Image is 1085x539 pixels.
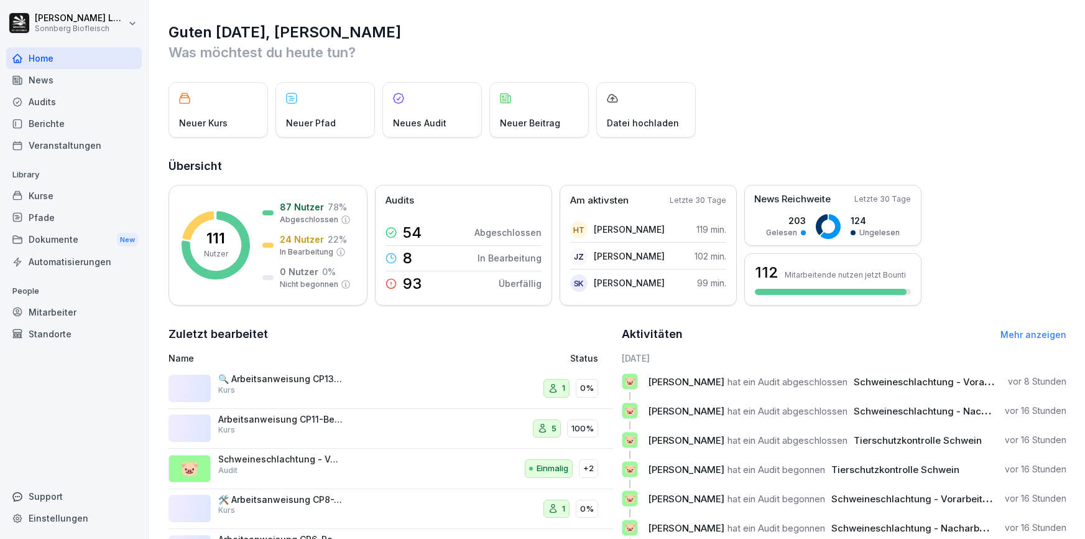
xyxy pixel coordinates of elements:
p: 🐷 [624,461,636,478]
h3: 112 [755,262,778,283]
p: 119 min. [696,223,726,236]
span: Tierschutzkontrolle Schwein [831,464,959,476]
a: Einstellungen [6,507,142,529]
p: Kurs [218,505,235,516]
p: Sonnberg Biofleisch [35,24,126,33]
span: hat ein Audit abgeschlossen [727,376,847,388]
p: People [6,281,142,301]
p: 1 [562,503,565,515]
a: Veranstaltungen [6,134,142,156]
a: 🔍 Arbeitsanweisung CP13-DichtheitsprüfungKurs10% [169,368,613,409]
p: 🔍 Arbeitsanweisung CP13-Dichtheitsprüfung [218,373,343,385]
a: Automatisierungen [6,251,142,273]
p: News Reichweite [754,192,831,207]
p: [PERSON_NAME] [594,276,665,289]
p: 0 Nutzer [280,265,318,278]
p: Am aktivsten [570,194,629,208]
p: vor 16 Stunden [1005,492,1066,505]
div: Berichte [6,113,142,134]
a: Pfade [6,207,142,228]
span: hat ein Audit abgeschlossen [727,434,847,446]
p: 124 [851,214,900,227]
h1: Guten [DATE], [PERSON_NAME] [169,22,1066,42]
span: [PERSON_NAME] [648,522,724,534]
p: Neues Audit [393,116,446,129]
p: [PERSON_NAME] [594,223,665,236]
p: Schweineschlachtung - Vorarbeiten [218,454,343,465]
p: Ungelesen [859,227,900,238]
span: [PERSON_NAME] [648,434,724,446]
p: Status [570,352,598,365]
p: Name [169,352,445,365]
p: Nicht begonnen [280,279,338,290]
a: Standorte [6,323,142,345]
a: 🐷Schweineschlachtung - VorarbeitenAuditEinmalig+2 [169,449,613,489]
p: Letzte 30 Tage [854,194,911,205]
span: [PERSON_NAME] [648,376,724,388]
p: 22 % [328,233,347,246]
p: Arbeitsanweisung CP11-Begasen Faschiertes [218,414,343,425]
span: hat ein Audit abgeschlossen [727,405,847,417]
span: hat ein Audit begonnen [727,522,825,534]
p: +2 [583,462,594,475]
h2: Aktivitäten [622,326,683,343]
p: 0% [580,503,594,515]
p: vor 16 Stunden [1005,463,1066,476]
p: Library [6,165,142,185]
p: 203 [766,214,806,227]
p: 🐷 [624,373,636,390]
p: 🐷 [624,490,636,507]
p: 🐷 [180,457,199,480]
a: 🛠️ Arbeitsanweisung CP8-VakuumierenKurs10% [169,489,613,530]
a: Mehr anzeigen [1000,329,1066,340]
p: 0% [580,382,594,395]
p: Audit [218,465,238,476]
p: vor 16 Stunden [1005,522,1066,534]
p: Einmalig [537,462,568,475]
span: Schweineschlachtung - Vorarbeiten [831,493,994,505]
p: Neuer Pfad [286,116,336,129]
p: 1 [562,382,565,395]
p: Neuer Beitrag [500,116,560,129]
a: Audits [6,91,142,113]
p: [PERSON_NAME] Lumetsberger [35,13,126,24]
span: Schweineschlachtung - Vorarbeiten [854,376,1016,388]
div: New [117,233,138,247]
p: Abgeschlossen [474,226,542,239]
h6: [DATE] [622,352,1066,365]
p: 93 [403,276,422,291]
span: hat ein Audit begonnen [727,493,825,505]
p: In Bearbeitung [478,251,542,265]
a: Home [6,47,142,69]
p: 0 % [322,265,336,278]
div: SK [570,274,588,292]
p: [PERSON_NAME] [594,250,665,263]
p: 54 [403,225,422,240]
a: News [6,69,142,91]
p: 111 [206,231,225,246]
span: hat ein Audit begonnen [727,464,825,476]
p: Nutzer [204,248,228,260]
p: 99 min. [697,276,726,289]
h2: Zuletzt bearbeitet [169,326,613,343]
div: Dokumente [6,228,142,251]
span: [PERSON_NAME] [648,405,724,417]
a: Arbeitsanweisung CP11-Begasen FaschiertesKurs5100% [169,409,613,449]
p: 8 [403,251,412,266]
p: 🐷 [624,519,636,537]
p: 100% [571,423,594,435]
p: 102 min. [695,250,726,263]
p: Audits [386,194,414,208]
p: 🐷 [624,431,636,449]
p: Neuer Kurs [179,116,228,129]
span: Tierschutzkontrolle Schwein [854,434,982,446]
p: Abgeschlossen [280,214,338,225]
p: Datei hochladen [607,116,679,129]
